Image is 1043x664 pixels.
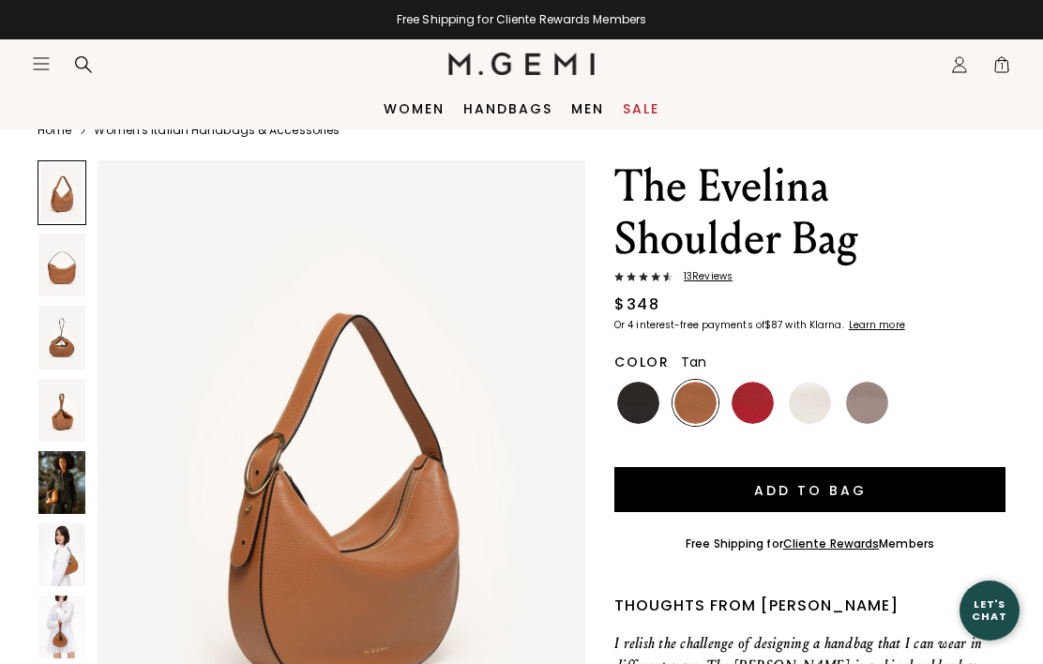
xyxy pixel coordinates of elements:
[849,318,905,332] klarna-placement-style-cta: Learn more
[785,318,846,332] klarna-placement-style-body: with Klarna
[614,160,1005,265] h1: The Evelina Shoulder Bag
[38,306,85,369] img: The Evelina Shoulder Bag
[38,123,71,138] a: Home
[764,318,782,332] klarna-placement-style-amount: $87
[448,53,596,75] img: M.Gemi
[992,59,1011,78] span: 1
[623,101,659,116] a: Sale
[789,382,831,424] img: Ivory
[846,382,888,424] img: Light Mushroom
[614,318,764,332] klarna-placement-style-body: Or 4 interest-free payments of
[38,523,85,586] img: The Evelina Shoulder Bag
[463,101,552,116] a: Handbags
[614,271,1005,286] a: 13Reviews
[617,382,659,424] img: Black
[614,294,659,316] div: $348
[94,123,340,138] a: Women's Italian Handbags & Accessories
[384,101,445,116] a: Women
[614,595,1005,617] div: Thoughts from [PERSON_NAME]
[674,382,717,424] img: Tan
[673,271,733,282] span: 13 Review s
[686,536,934,551] div: Free Shipping for Members
[32,54,51,73] button: Open site menu
[38,451,85,514] img: The Evelina Shoulder Bag
[783,536,880,551] a: Cliente Rewards
[38,234,85,296] img: The Evelina Shoulder Bag
[960,598,1020,622] div: Let's Chat
[732,382,774,424] img: Cardinal Red
[847,320,905,331] a: Learn more
[614,355,670,370] h2: Color
[38,379,85,442] img: The Evelina Shoulder Bag
[571,101,604,116] a: Men
[38,596,85,658] img: The Evelina Shoulder Bag
[681,353,707,371] span: Tan
[614,467,1005,512] button: Add to Bag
